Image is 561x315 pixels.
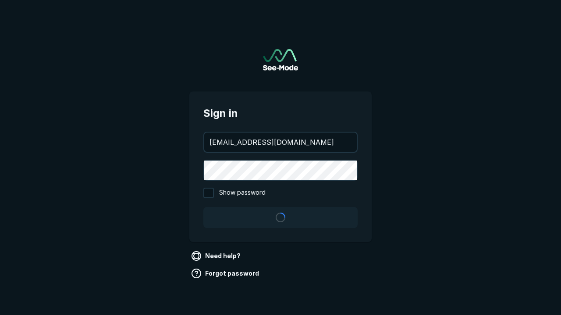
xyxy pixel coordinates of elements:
img: See-Mode Logo [263,49,298,70]
a: Forgot password [189,266,263,280]
input: your@email.com [204,133,357,152]
span: Sign in [203,105,358,121]
a: Need help? [189,249,244,263]
a: Go to sign in [263,49,298,70]
span: Show password [219,188,266,198]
